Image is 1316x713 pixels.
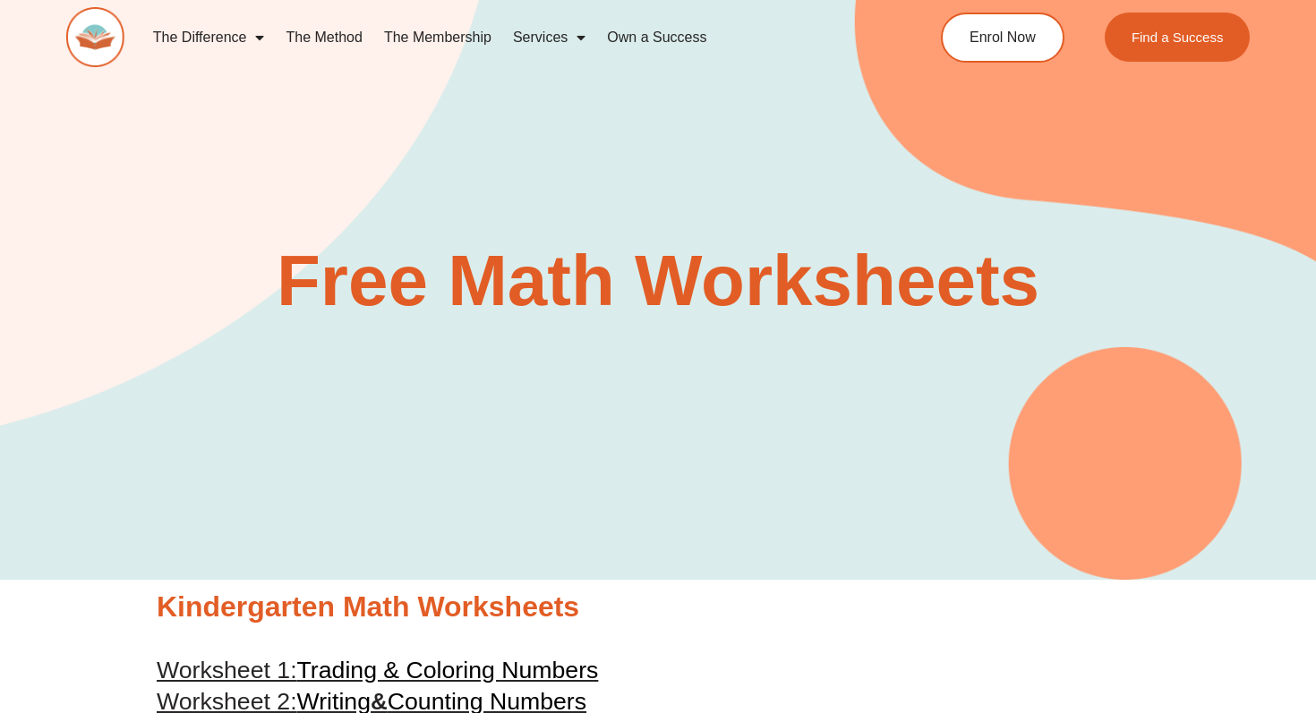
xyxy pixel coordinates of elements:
a: Enrol Now [941,13,1064,63]
nav: Menu [142,17,874,58]
span: Trading & Coloring Numbers [297,657,599,683]
a: The Membership [373,17,502,58]
span: Enrol Now [970,30,1036,45]
span: Find a Success [1132,30,1224,44]
span: Worksheet 1: [157,657,297,683]
a: Worksheet 1:Trading & Coloring Numbers [157,657,598,683]
a: Find a Success [1105,13,1251,62]
iframe: Chat Widget [1009,511,1316,713]
a: The Method [275,17,372,58]
a: Services [502,17,596,58]
h2: Kindergarten Math Worksheets [157,589,1159,626]
a: The Difference [142,17,276,58]
h2: Free Math Worksheets [148,245,1168,317]
a: Own a Success [596,17,717,58]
